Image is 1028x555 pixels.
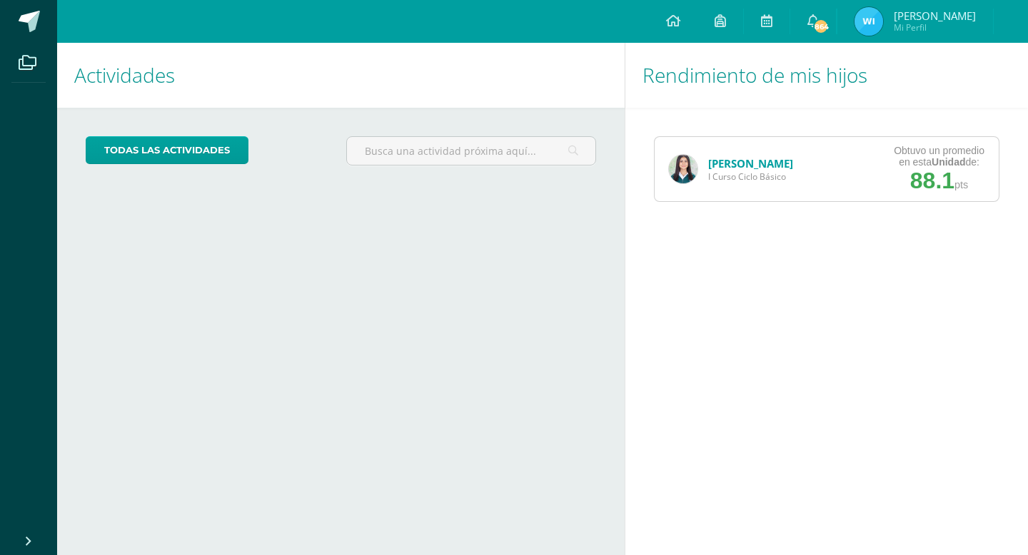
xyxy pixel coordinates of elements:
[74,43,608,108] h1: Actividades
[894,21,976,34] span: Mi Perfil
[932,156,965,168] strong: Unidad
[708,170,793,183] span: I Curso Ciclo Básico
[669,155,697,183] img: 22ee4beb91862426fa27a4ac6629be0a.png
[813,19,829,34] span: 864
[894,145,984,168] div: Obtuvo un promedio en esta de:
[910,168,954,193] span: 88.1
[86,136,248,164] a: todas las Actividades
[347,137,595,165] input: Busca una actividad próxima aquí...
[894,9,976,23] span: [PERSON_NAME]
[855,7,883,36] img: a78ae4a80cf3552b8ec06801a65d1112.png
[642,43,1011,108] h1: Rendimiento de mis hijos
[954,179,968,190] span: pts
[708,156,793,170] a: [PERSON_NAME]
